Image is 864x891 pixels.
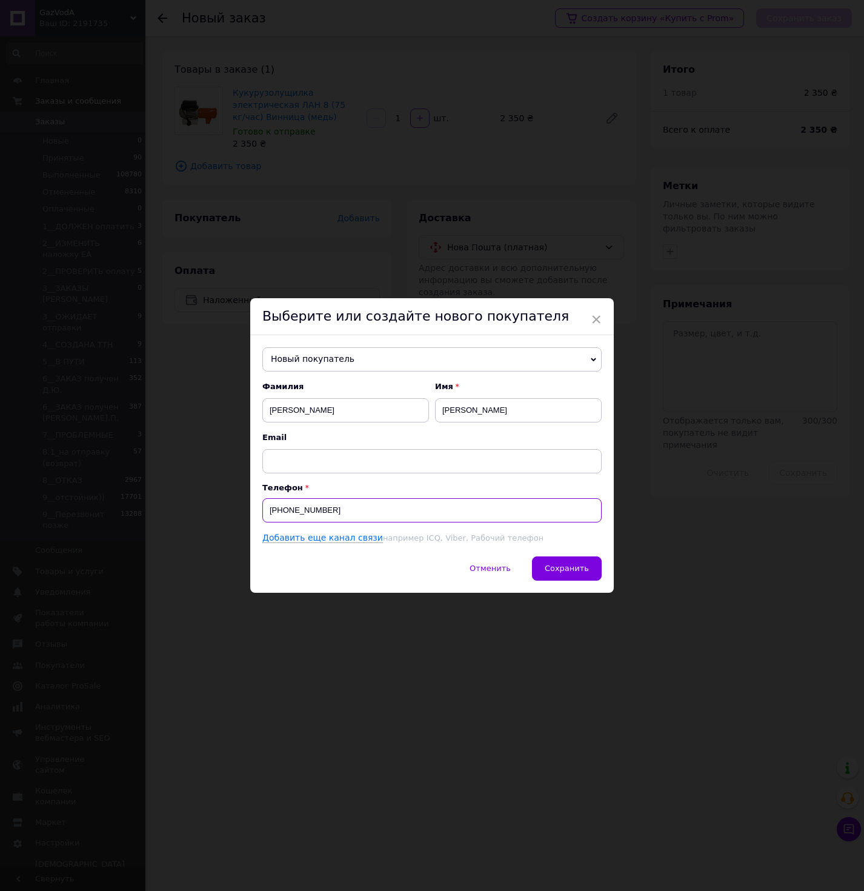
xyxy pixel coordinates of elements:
[545,564,589,573] span: Сохранить
[262,398,429,422] input: Например: Иванов
[262,533,383,543] a: Добавить еще канал связи
[435,381,602,392] span: Имя
[470,564,511,573] span: Отменить
[262,381,429,392] span: Фамилия
[262,483,602,492] p: Телефон
[591,309,602,330] span: ×
[250,298,614,335] div: Выберите или создайте нового покупателя
[383,533,543,542] span: например ICQ, Viber, Рабочий телефон
[262,498,602,522] input: +38 096 0000000
[532,556,602,581] button: Сохранить
[262,432,602,443] span: Email
[457,556,523,581] button: Отменить
[435,398,602,422] input: Например: Иван
[262,347,602,372] span: Новый покупатель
